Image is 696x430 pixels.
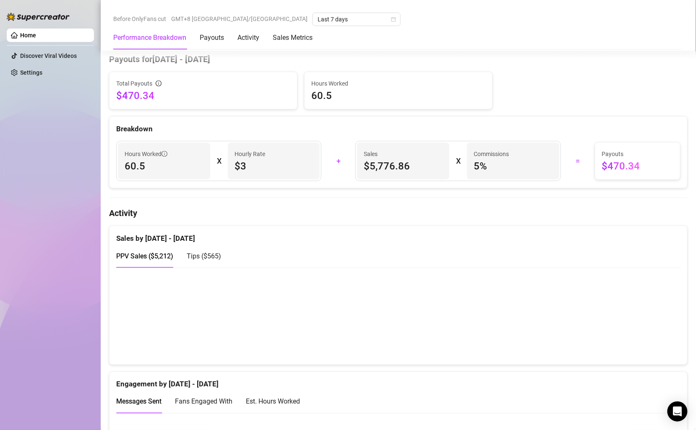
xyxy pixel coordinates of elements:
[116,398,162,406] span: Messages Sent
[125,149,167,159] span: Hours Worked
[116,79,152,88] span: Total Payouts
[246,396,300,407] div: Est. Hours Worked
[171,13,308,25] span: GMT+8 [GEOGRAPHIC_DATA]/[GEOGRAPHIC_DATA]
[311,89,485,102] span: 60.5
[456,154,460,168] div: X
[326,154,350,168] div: +
[311,79,485,88] span: Hours Worked
[237,33,259,43] div: Activity
[200,33,224,43] div: Payouts
[20,52,77,59] a: Discover Viral Videos
[235,159,313,173] span: $3
[566,154,590,168] div: =
[391,17,396,22] span: calendar
[109,207,688,219] h4: Activity
[602,159,673,173] span: $470.34
[116,89,290,102] span: $470.34
[116,372,680,390] div: Engagement by [DATE] - [DATE]
[474,149,509,159] article: Commissions
[156,81,162,86] span: info-circle
[364,149,443,159] span: Sales
[162,151,167,157] span: info-circle
[187,252,221,260] span: Tips ( $565 )
[273,33,313,43] div: Sales Metrics
[20,32,36,39] a: Home
[667,401,688,422] div: Open Intercom Messenger
[116,123,680,135] div: Breakdown
[318,13,396,26] span: Last 7 days
[602,149,673,159] span: Payouts
[235,149,265,159] article: Hourly Rate
[175,398,232,406] span: Fans Engaged With
[113,33,186,43] div: Performance Breakdown
[20,69,42,76] a: Settings
[116,226,680,244] div: Sales by [DATE] - [DATE]
[116,252,173,260] span: PPV Sales ( $5,212 )
[113,13,166,25] span: Before OnlyFans cut
[109,53,688,65] h4: Payouts for [DATE] - [DATE]
[7,13,70,21] img: logo-BBDzfeDw.svg
[125,159,203,173] span: 60.5
[217,154,221,168] div: X
[364,159,443,173] span: $5,776.86
[474,159,553,173] span: 5 %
